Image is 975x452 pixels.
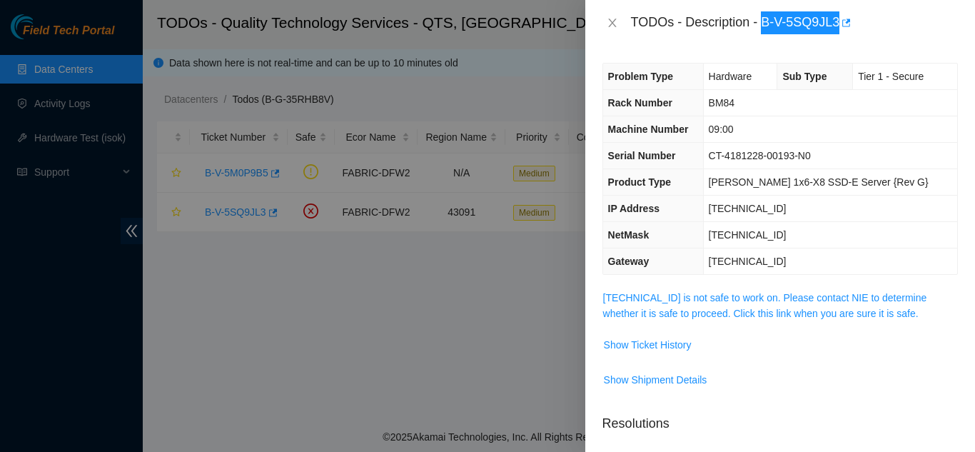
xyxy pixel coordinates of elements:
span: Serial Number [608,150,676,161]
p: Resolutions [602,403,958,433]
span: Machine Number [608,124,689,135]
span: [TECHNICAL_ID] [709,256,787,267]
span: Product Type [608,176,671,188]
span: IP Address [608,203,660,214]
span: Hardware [709,71,752,82]
span: Show Ticket History [604,337,692,353]
span: 09:00 [709,124,734,135]
span: CT-4181228-00193-N0 [709,150,811,161]
span: Show Shipment Details [604,372,707,388]
span: BM84 [709,97,735,109]
div: TODOs - Description - B-V-5SQ9JL3 [631,11,958,34]
a: [TECHNICAL_ID] is not safe to work on. Please contact NIE to determine whether it is safe to proc... [603,292,927,319]
span: Problem Type [608,71,674,82]
span: [TECHNICAL_ID] [709,229,787,241]
span: Tier 1 - Secure [858,71,924,82]
span: close [607,17,618,29]
span: NetMask [608,229,650,241]
span: [PERSON_NAME] 1x6-X8 SSD-E Server {Rev G} [709,176,929,188]
button: Close [602,16,622,30]
span: Gateway [608,256,650,267]
button: Show Shipment Details [603,368,708,391]
span: Sub Type [782,71,827,82]
span: Rack Number [608,97,672,109]
button: Show Ticket History [603,333,692,356]
span: [TECHNICAL_ID] [709,203,787,214]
